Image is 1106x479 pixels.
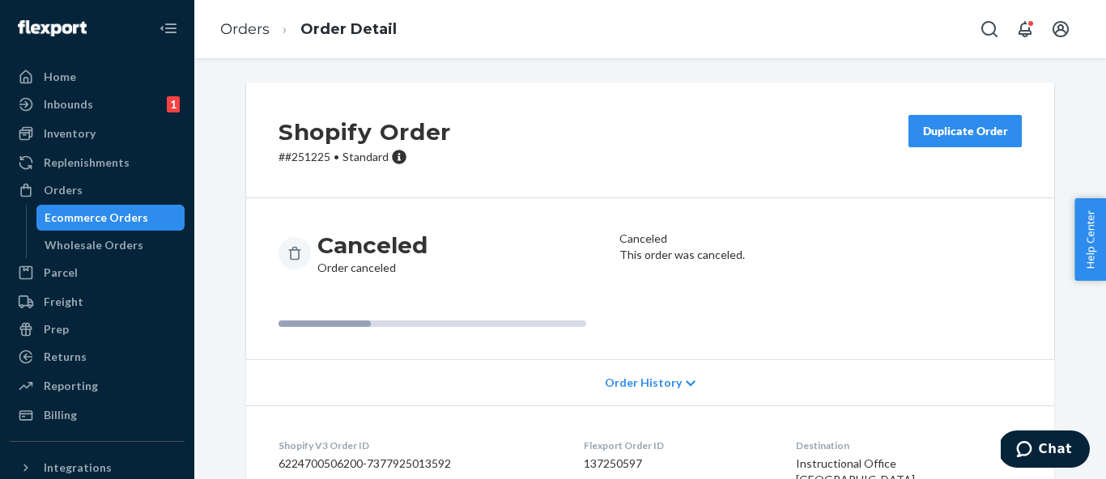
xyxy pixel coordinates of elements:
[973,13,1006,45] button: Open Search Box
[279,456,558,472] dd: 6224700506200-7377925013592
[207,6,410,53] ol: breadcrumbs
[10,121,185,146] a: Inventory
[10,64,185,90] a: Home
[1044,13,1077,45] button: Open account menu
[317,231,428,260] h3: Canceled
[317,231,428,276] div: Order canceled
[10,91,185,117] a: Inbounds1
[44,407,77,423] div: Billing
[908,115,1022,147] button: Duplicate Order
[220,20,270,38] a: Orders
[334,150,339,163] span: •
[10,289,185,315] a: Freight
[300,20,397,38] a: Order Detail
[1001,430,1090,471] iframe: Opens a widget where you can chat to one of our agents
[619,247,1022,263] p: This order was canceled.
[45,237,143,253] div: Wholesale Orders
[44,96,93,112] div: Inbounds
[279,115,451,149] h2: Shopify Order
[619,231,1022,247] header: Canceled
[10,316,185,342] a: Prep
[44,294,83,310] div: Freight
[152,12,185,45] button: Close Navigation
[44,182,83,198] div: Orders
[44,155,130,171] div: Replenishments
[167,96,180,112] div: 1
[44,265,78,281] div: Parcel
[605,375,682,391] span: Order History
[45,210,148,226] div: Ecommerce Orders
[1074,198,1106,281] button: Help Center
[10,344,185,370] a: Returns
[584,439,771,452] dt: Flexport Order ID
[44,69,76,85] div: Home
[584,456,771,472] dd: 137250597
[1009,13,1041,45] button: Open notifications
[10,402,185,428] a: Billing
[44,460,112,476] div: Integrations
[922,123,1008,139] div: Duplicate Order
[36,205,185,231] a: Ecommerce Orders
[18,20,87,36] img: Flexport logo
[10,177,185,203] a: Orders
[10,150,185,176] a: Replenishments
[44,349,87,365] div: Returns
[279,439,558,452] dt: Shopify V3 Order ID
[279,149,451,165] p: # #251225
[44,378,98,394] div: Reporting
[10,373,185,399] a: Reporting
[44,125,96,142] div: Inventory
[44,321,69,337] div: Prep
[10,260,185,286] a: Parcel
[36,232,185,258] a: Wholesale Orders
[342,150,389,163] span: Standard
[796,439,1022,452] dt: Destination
